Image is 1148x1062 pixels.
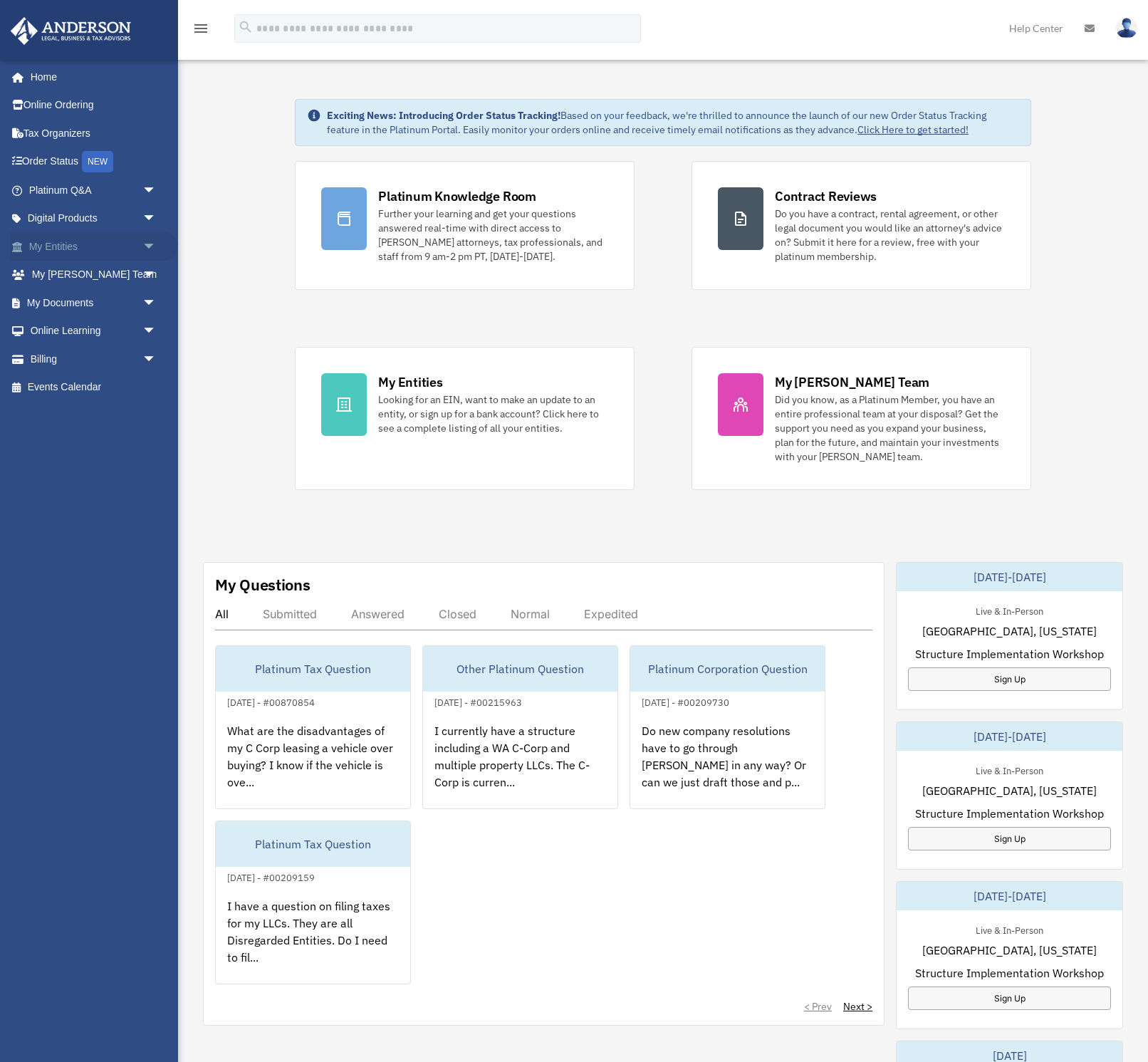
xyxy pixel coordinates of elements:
[10,204,178,233] a: Digital Productsarrow_drop_down
[327,109,560,122] strong: Exciting News: Introducing Order Status Tracking!
[915,645,1104,662] span: Structure Implementation Workshop
[897,722,1122,751] div: [DATE]-[DATE]
[630,694,741,709] div: [DATE] - #00209730
[216,711,410,822] div: What are the disadvantages of my C Corp leasing a vehicle over buying? I know if the vehicle is o...
[775,373,929,391] div: My [PERSON_NAME] Team
[351,607,405,621] div: Answered
[630,711,825,822] div: Do new company resolutions have to go through [PERSON_NAME] in any way? Or can we just draft thos...
[775,207,1005,264] div: Do you have a contract, rental agreement, or other legal document you would like an attorney's ad...
[857,123,969,136] a: Click Here to get started!
[422,645,618,809] a: Other Platinum Question[DATE] - #00215963I currently have a structure including a WA C-Corp and m...
[10,91,178,120] a: Online Ordering
[584,607,638,621] div: Expedited
[142,232,171,261] span: arrow_drop_down
[922,623,1097,640] span: [GEOGRAPHIC_DATA], [US_STATE]
[142,317,171,346] span: arrow_drop_down
[142,204,171,234] span: arrow_drop_down
[423,646,617,692] div: Other Platinum Question
[915,964,1104,982] span: Structure Implementation Workshop
[216,646,410,692] div: Platinum Tax Question
[263,607,317,621] div: Submitted
[1116,18,1137,38] img: User Pic
[439,607,476,621] div: Closed
[908,986,1111,1010] a: Sign Up
[10,176,178,204] a: Platinum Q&Aarrow_drop_down
[915,805,1104,822] span: Structure Implementation Workshop
[142,261,171,290] span: arrow_drop_down
[295,347,635,490] a: My Entities Looking for an EIN, want to make an update to an entity, or sign up for a bank accoun...
[897,563,1122,591] div: [DATE]-[DATE]
[378,207,608,264] div: Further your learning and get your questions answered real-time with direct access to [PERSON_NAM...
[630,645,825,809] a: Platinum Corporation Question[DATE] - #00209730Do new company resolutions have to go through [PER...
[692,347,1031,490] a: My [PERSON_NAME] Team Did you know, as a Platinum Member, you have an entire professional team at...
[378,392,608,435] div: Looking for an EIN, want to make an update to an entity, or sign up for a bank account? Click her...
[10,317,178,345] a: Online Learningarrow_drop_down
[10,232,178,261] a: My Entitiesarrow_drop_down
[922,782,1097,799] span: [GEOGRAPHIC_DATA], [US_STATE]
[142,288,171,318] span: arrow_drop_down
[10,119,178,147] a: Tax Organizers
[775,187,877,205] div: Contract Reviews
[215,821,411,984] a: Platinum Tax Question[DATE] - #00209159I have a question on filing taxes for my LLCs. They are al...
[82,151,113,172] div: NEW
[216,694,326,709] div: [DATE] - #00870854
[192,20,209,37] i: menu
[10,288,178,317] a: My Documentsarrow_drop_down
[238,19,254,35] i: search
[378,187,536,205] div: Platinum Knowledge Room
[922,942,1097,959] span: [GEOGRAPHIC_DATA], [US_STATE]
[964,762,1055,777] div: Live & In-Person
[630,646,825,692] div: Platinum Corporation Question
[908,667,1111,691] a: Sign Up
[511,607,550,621] div: Normal
[10,147,178,177] a: Order StatusNEW
[216,869,326,884] div: [DATE] - #00209159
[215,574,311,595] div: My Questions
[423,711,617,822] div: I currently have a structure including a WA C-Corp and multiple property LLCs. The C-Corp is curr...
[215,607,229,621] div: All
[10,345,178,373] a: Billingarrow_drop_down
[142,176,171,205] span: arrow_drop_down
[10,373,178,402] a: Events Calendar
[327,108,1019,137] div: Based on your feedback, we're thrilled to announce the launch of our new Order Status Tracking fe...
[10,63,171,91] a: Home
[964,603,1055,618] div: Live & In-Person
[295,161,635,290] a: Platinum Knowledge Room Further your learning and get your questions answered real-time with dire...
[775,392,1005,464] div: Did you know, as a Platinum Member, you have an entire professional team at your disposal? Get th...
[908,827,1111,850] a: Sign Up
[142,345,171,374] span: arrow_drop_down
[216,886,410,997] div: I have a question on filing taxes for my LLCs. They are all Disregarded Entities. Do I need to fi...
[964,922,1055,937] div: Live & In-Person
[378,373,442,391] div: My Entities
[897,882,1122,910] div: [DATE]-[DATE]
[423,694,533,709] div: [DATE] - #00215963
[6,17,135,45] img: Anderson Advisors Platinum Portal
[10,261,178,289] a: My [PERSON_NAME] Teamarrow_drop_down
[192,25,209,37] a: menu
[843,999,872,1014] a: Next >
[216,821,410,867] div: Platinum Tax Question
[692,161,1031,290] a: Contract Reviews Do you have a contract, rental agreement, or other legal document you would like...
[215,645,411,809] a: Platinum Tax Question[DATE] - #00870854What are the disadvantages of my C Corp leasing a vehicle ...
